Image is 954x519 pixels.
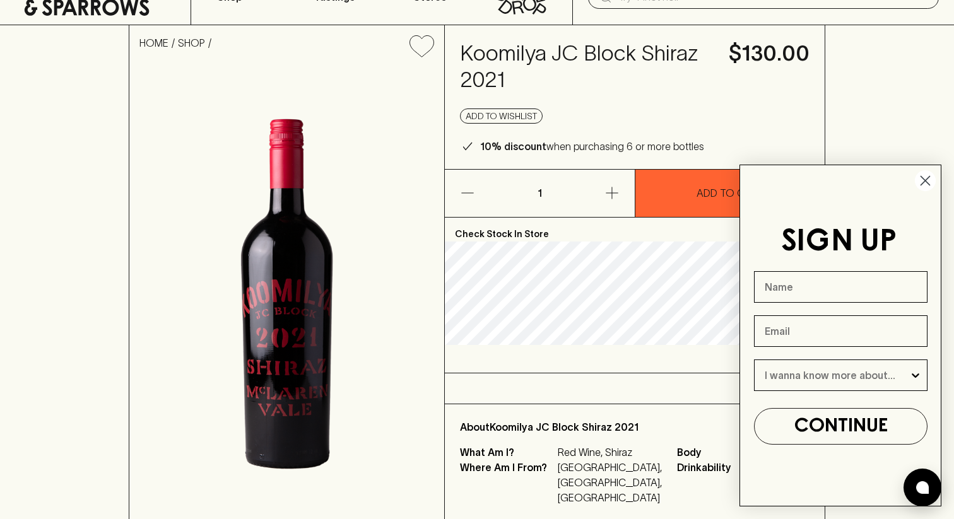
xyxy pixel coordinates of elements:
[916,481,929,494] img: bubble-icon
[677,445,772,460] span: Body
[765,360,909,390] input: I wanna know more about...
[754,315,927,347] input: Email
[445,218,825,242] p: Check Stock In Store
[178,37,205,49] a: SHOP
[754,408,927,445] button: CONTINUE
[460,40,714,93] h4: Koomilya JC Block Shiraz 2021
[558,460,662,505] p: [GEOGRAPHIC_DATA], [GEOGRAPHIC_DATA], [GEOGRAPHIC_DATA]
[697,185,764,201] p: ADD TO CART
[525,170,555,217] p: 1
[460,108,543,124] button: Add to wishlist
[914,170,936,192] button: Close dialog
[460,460,555,505] p: Where Am I From?
[909,360,922,390] button: Show Options
[729,40,810,67] h4: $130.00
[635,170,825,217] button: ADD TO CART
[727,152,954,519] div: FLYOUT Form
[480,139,704,154] p: when purchasing 6 or more bottles
[460,419,810,434] p: About Koomilya JC Block Shiraz 2021
[404,30,439,62] button: Add to wishlist
[480,141,546,152] b: 10% discount
[781,228,897,257] span: SIGN UP
[754,271,927,303] input: Name
[558,445,662,460] p: Red Wine, Shiraz
[139,37,168,49] a: HOME
[677,460,772,475] span: Drinkability
[460,445,555,460] p: What Am I?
